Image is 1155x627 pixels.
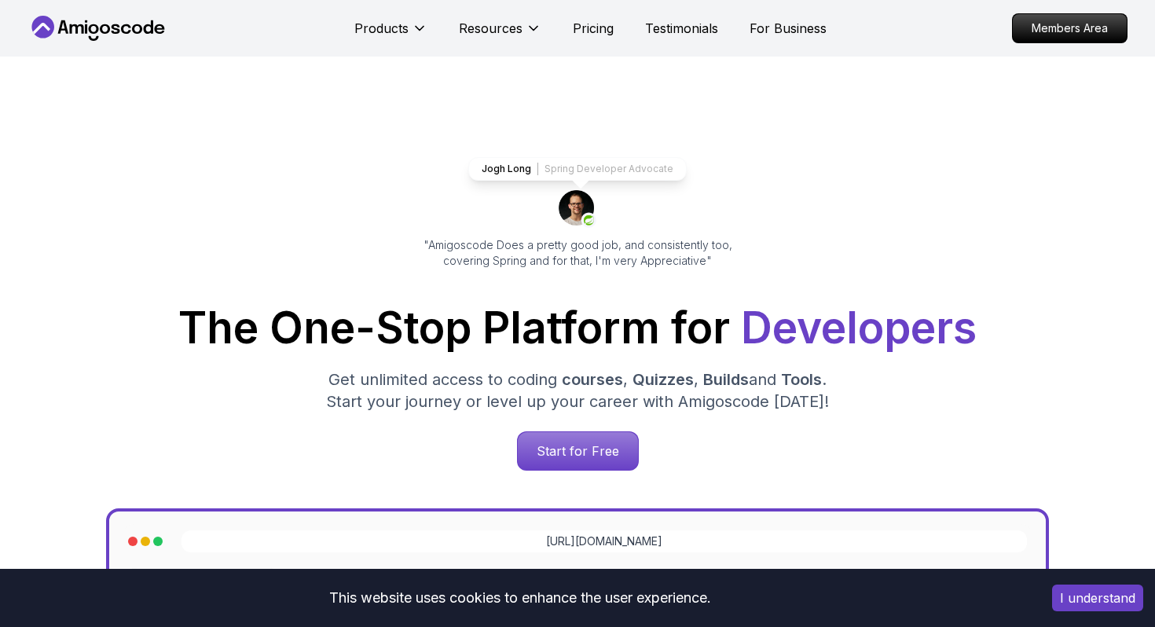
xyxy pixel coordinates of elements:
img: josh long [559,190,596,228]
p: Resources [459,19,522,38]
button: Accept cookies [1052,585,1143,611]
span: Tools [781,370,822,389]
a: Testimonials [645,19,718,38]
p: Spring Developer Advocate [544,163,673,175]
p: Jogh Long [482,163,531,175]
p: Start for Free [518,432,638,470]
a: Start for Free [517,431,639,471]
p: Members Area [1013,14,1127,42]
a: Members Area [1012,13,1127,43]
a: Pricing [573,19,614,38]
button: Products [354,19,427,50]
span: courses [562,370,623,389]
p: Products [354,19,409,38]
div: This website uses cookies to enhance the user experience. [12,581,1028,615]
a: [URL][DOMAIN_NAME] [546,533,662,549]
span: Builds [703,370,749,389]
p: Get unlimited access to coding , , and . Start your journey or level up your career with Amigosco... [313,368,841,412]
span: Developers [741,302,977,354]
p: "Amigoscode Does a pretty good job, and consistently too, covering Spring and for that, I'm very ... [401,237,753,269]
h1: The One-Stop Platform for [40,306,1115,350]
button: Resources [459,19,541,50]
span: Quizzes [632,370,694,389]
a: For Business [750,19,827,38]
